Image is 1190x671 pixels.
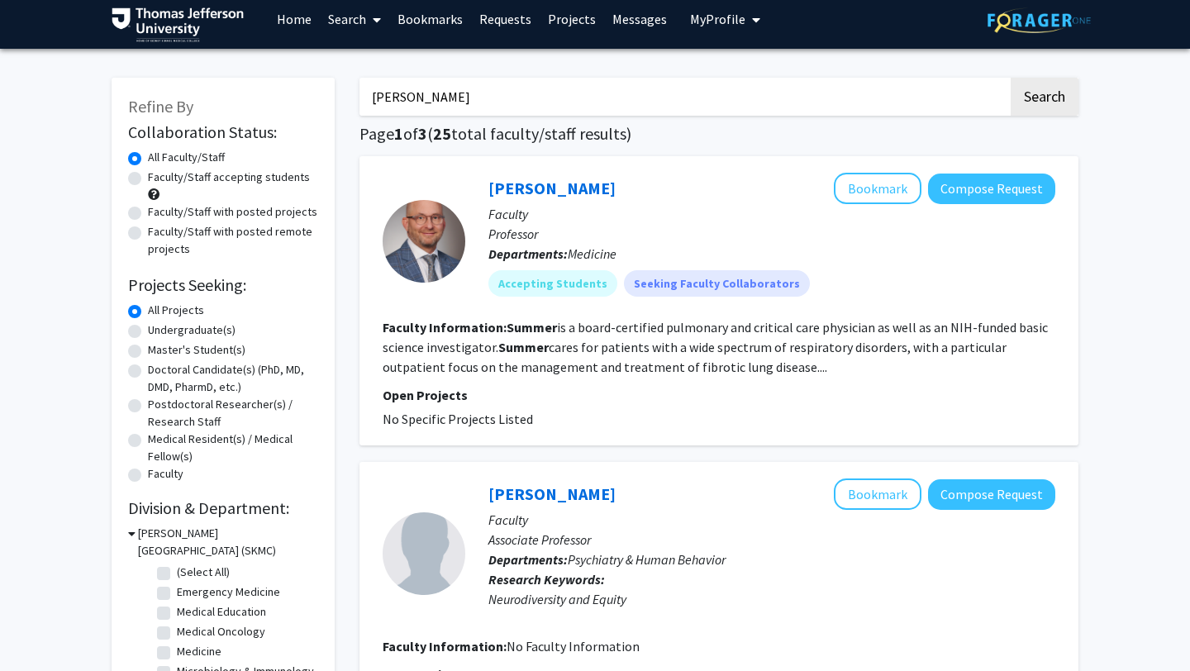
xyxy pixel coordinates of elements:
span: 25 [433,123,451,144]
mat-chip: Accepting Students [488,270,617,297]
b: Research Keywords: [488,571,605,588]
h2: Projects Seeking: [128,275,318,295]
fg-read-more: is a board-certified pulmonary and critical care physician as well as an NIH-funded basic science... [383,319,1048,375]
label: Medicine [177,643,221,660]
label: All Faculty/Staff [148,149,225,166]
p: Professor [488,224,1055,244]
span: Psychiatry & Human Behavior [568,551,726,568]
label: Emergency Medicine [177,583,280,601]
label: Medical Resident(s) / Medical Fellow(s) [148,431,318,465]
button: Search [1011,78,1078,116]
img: Thomas Jefferson University Logo [112,7,244,42]
button: Compose Request to Wendy Ross [928,479,1055,510]
p: Associate Professor [488,530,1055,550]
span: My Profile [690,11,745,27]
label: Master's Student(s) [148,341,245,359]
b: Departments: [488,245,568,262]
label: (Select All) [177,564,230,581]
a: [PERSON_NAME] [488,178,616,198]
b: Summer [498,339,549,355]
span: No Faculty Information [507,638,640,654]
input: Search Keywords [359,78,1008,116]
label: Doctoral Candidate(s) (PhD, MD, DMD, PharmD, etc.) [148,361,318,396]
a: [PERSON_NAME] [488,483,616,504]
b: Summer [507,319,557,335]
label: Undergraduate(s) [148,321,236,339]
label: Faculty/Staff with posted remote projects [148,223,318,258]
p: Faculty [488,510,1055,530]
h2: Collaboration Status: [128,122,318,142]
p: Faculty [488,204,1055,224]
h2: Division & Department: [128,498,318,518]
img: ForagerOne Logo [988,7,1091,33]
span: No Specific Projects Listed [383,411,533,427]
label: Faculty/Staff with posted projects [148,203,317,221]
button: Add Wendy Ross to Bookmarks [834,478,921,510]
b: Faculty Information: [383,638,507,654]
span: 1 [394,123,403,144]
span: Refine By [128,96,193,117]
span: Medicine [568,245,616,262]
label: Medical Oncology [177,623,265,640]
iframe: Chat [12,597,70,659]
label: Postdoctoral Researcher(s) / Research Staff [148,396,318,431]
button: Add Ross Summer to Bookmarks [834,173,921,204]
button: Compose Request to Ross Summer [928,174,1055,204]
label: Faculty [148,465,183,483]
label: All Projects [148,302,204,319]
label: Medical Education [177,603,266,621]
b: Departments: [488,551,568,568]
p: Open Projects [383,385,1055,405]
b: Faculty Information: [383,319,507,335]
label: Faculty/Staff accepting students [148,169,310,186]
h1: Page of ( total faculty/staff results) [359,124,1078,144]
h3: [PERSON_NAME][GEOGRAPHIC_DATA] (SKMC) [138,525,318,559]
span: 3 [418,123,427,144]
div: Neurodiversity and Equity [488,589,1055,609]
mat-chip: Seeking Faculty Collaborators [624,270,810,297]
